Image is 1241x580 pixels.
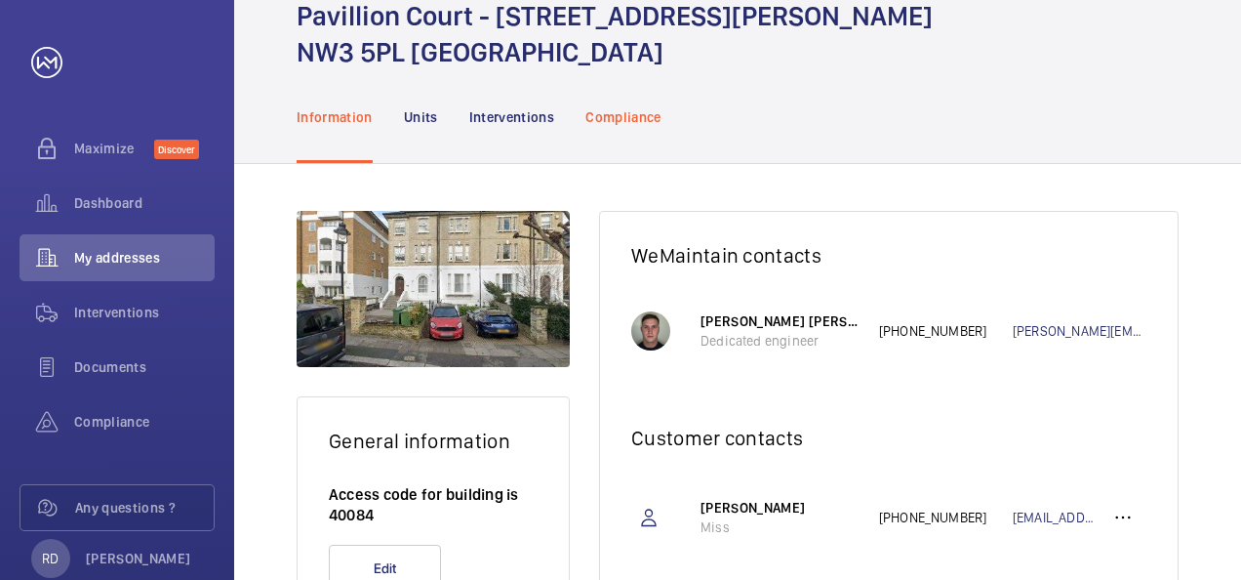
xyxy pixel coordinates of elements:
p: Compliance [585,107,661,127]
span: Dashboard [74,193,215,213]
a: [PERSON_NAME][EMAIL_ADDRESS][DOMAIN_NAME] [1013,321,1146,341]
p: Units [404,107,438,127]
p: Access code for building is 40084 [329,484,538,525]
p: [PHONE_NUMBER] [879,321,1013,341]
span: Any questions ? [75,498,214,518]
p: [PERSON_NAME] [PERSON_NAME] / WeMaintain UK [701,311,860,331]
p: Information [297,107,373,127]
h2: Customer contacts [631,426,1146,450]
p: [PHONE_NUMBER] [879,508,1013,527]
p: [PERSON_NAME] [86,549,191,568]
span: Documents [74,357,215,377]
span: Discover [154,140,199,159]
span: Maximize [74,139,154,158]
a: [EMAIL_ADDRESS][PERSON_NAME][DOMAIN_NAME] [1013,508,1100,527]
p: RD [42,549,59,568]
span: Interventions [74,303,215,322]
span: Compliance [74,412,215,432]
p: Dedicated engineer [701,331,860,351]
h2: General information [329,429,538,453]
h2: WeMaintain contacts [631,243,1146,268]
span: My addresses [74,248,215,268]
p: Miss [701,518,860,537]
p: [PERSON_NAME] [701,498,860,518]
p: Interventions [469,107,555,127]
